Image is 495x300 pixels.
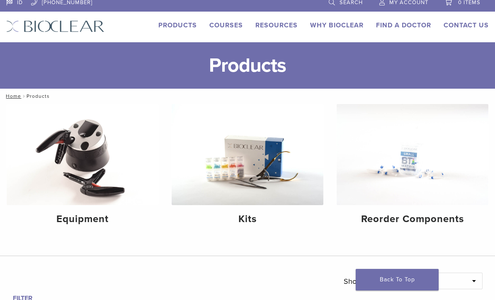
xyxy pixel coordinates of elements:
h4: Kits [178,212,317,227]
a: Resources [255,21,298,29]
img: Equipment [7,104,158,205]
img: Reorder Components [337,104,488,205]
a: Reorder Components [337,104,488,232]
h4: Reorder Components [343,212,482,227]
p: Showing results [344,273,393,290]
span: / [21,94,27,98]
h4: Equipment [13,212,152,227]
a: Courses [209,21,243,29]
img: Kits [172,104,323,205]
a: Contact Us [444,21,489,29]
a: Back To Top [356,269,439,290]
img: Bioclear [6,20,104,32]
a: Home [3,93,21,99]
a: Why Bioclear [310,21,364,29]
a: Kits [172,104,323,232]
a: Equipment [7,104,158,232]
a: Products [158,21,197,29]
a: Find A Doctor [376,21,431,29]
